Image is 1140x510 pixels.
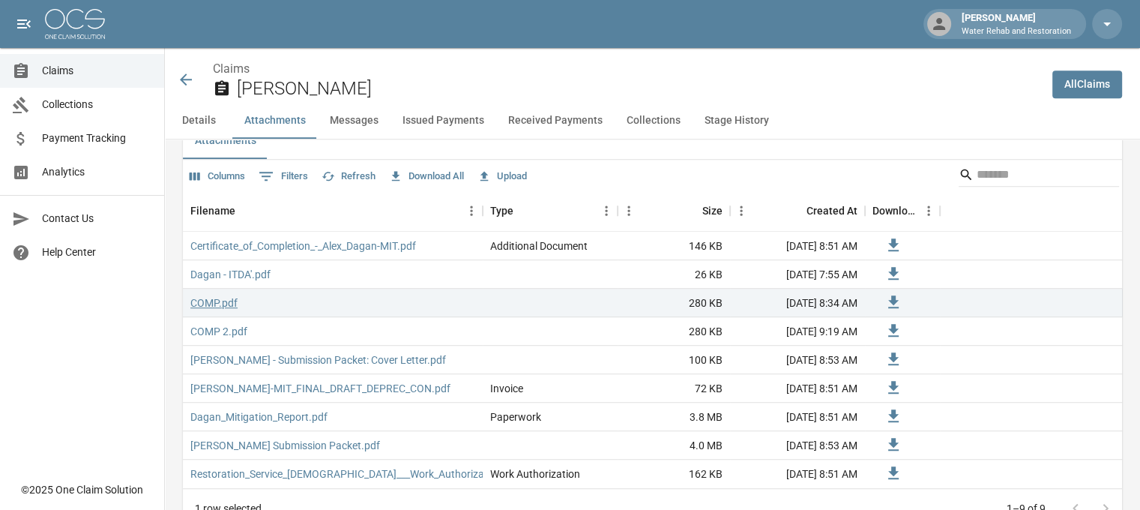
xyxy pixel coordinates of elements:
[618,232,730,260] div: 146 KB
[165,103,1140,139] div: anchor tabs
[190,238,416,253] a: Certificate_of_Completion_-_Alex_Dagan-MIT.pdf
[1052,70,1122,98] a: AllClaims
[618,317,730,346] div: 280 KB
[183,190,483,232] div: Filename
[42,244,152,260] span: Help Center
[474,165,531,188] button: Upload
[390,103,496,139] button: Issued Payments
[42,130,152,146] span: Payment Tracking
[730,317,865,346] div: [DATE] 9:19 AM
[190,438,380,453] a: [PERSON_NAME] Submission Packet.pdf
[730,190,865,232] div: Created At
[917,199,940,222] button: Menu
[730,232,865,260] div: [DATE] 8:51 AM
[693,103,781,139] button: Stage History
[730,260,865,289] div: [DATE] 7:55 AM
[42,97,152,112] span: Collections
[962,25,1071,38] p: Water Rehab and Restoration
[618,199,640,222] button: Menu
[595,199,618,222] button: Menu
[730,346,865,374] div: [DATE] 8:53 AM
[730,431,865,460] div: [DATE] 8:53 AM
[318,165,379,188] button: Refresh
[618,431,730,460] div: 4.0 MB
[730,460,865,488] div: [DATE] 8:51 AM
[460,199,483,222] button: Menu
[490,466,580,481] div: Work Authorization
[490,238,588,253] div: Additional Document
[42,164,152,180] span: Analytics
[42,211,152,226] span: Contact Us
[190,267,271,282] a: Dagan - ITDA'.pdf
[618,260,730,289] div: 26 KB
[318,103,390,139] button: Messages
[959,163,1119,190] div: Search
[730,374,865,403] div: [DATE] 8:51 AM
[190,190,235,232] div: Filename
[237,78,1040,100] h2: [PERSON_NAME]
[232,103,318,139] button: Attachments
[872,190,917,232] div: Download
[190,352,446,367] a: [PERSON_NAME] - Submission Packet: Cover Letter.pdf
[213,60,1040,78] nav: breadcrumb
[618,346,730,374] div: 100 KB
[213,61,250,76] a: Claims
[806,190,857,232] div: Created At
[9,9,39,39] button: open drawer
[618,190,730,232] div: Size
[21,482,143,497] div: © 2025 One Claim Solution
[730,199,753,222] button: Menu
[490,381,523,396] div: Invoice
[865,190,940,232] div: Download
[618,289,730,317] div: 280 KB
[618,403,730,431] div: 3.8 MB
[956,10,1077,37] div: [PERSON_NAME]
[183,123,268,159] button: Attachments
[490,409,541,424] div: Paperwork
[490,190,513,232] div: Type
[183,123,1122,159] div: related-list tabs
[483,190,618,232] div: Type
[190,295,238,310] a: COMP.pdf
[730,403,865,431] div: [DATE] 8:51 AM
[190,466,608,481] a: Restoration_Service_[DEMOGRAPHIC_DATA]___Work_Authorization_-_Alex_Dagan-MIT.pdf
[618,374,730,403] div: 72 KB
[385,165,468,188] button: Download All
[45,9,105,39] img: ocs-logo-white-transparent.png
[165,103,232,139] button: Details
[255,164,312,188] button: Show filters
[702,190,723,232] div: Size
[190,324,247,339] a: COMP 2.pdf
[615,103,693,139] button: Collections
[496,103,615,139] button: Received Payments
[42,63,152,79] span: Claims
[190,409,328,424] a: Dagan_Mitigation_Report.pdf
[186,165,249,188] button: Select columns
[730,289,865,317] div: [DATE] 8:34 AM
[618,460,730,488] div: 162 KB
[190,381,450,396] a: [PERSON_NAME]-MIT_FINAL_DRAFT_DEPREC_CON.pdf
